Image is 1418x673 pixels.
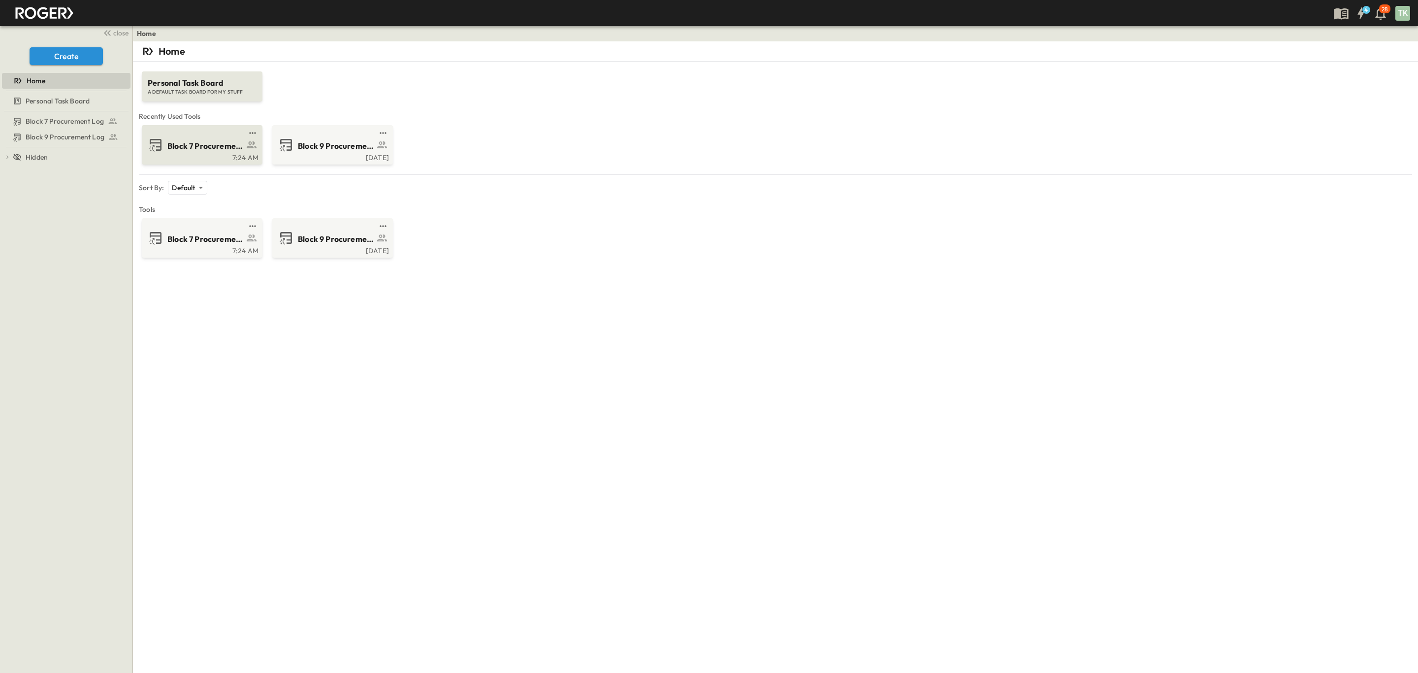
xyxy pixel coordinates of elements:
a: Personal Task BoardA DEFAULT TASK BOARD FOR MY STUFF [141,62,263,101]
span: Block 7 Procurement Log [167,140,244,152]
span: close [113,28,129,38]
button: close [99,26,130,39]
button: test [377,127,389,139]
span: Tools [139,204,1412,214]
button: test [247,220,258,232]
div: TK [1395,6,1410,21]
div: Personal Task Boardtest [2,93,130,109]
span: Home [27,76,45,86]
a: Home [137,29,156,38]
span: Personal Task Board [26,96,90,106]
span: Block 7 Procurement Log [167,234,244,245]
div: Block 7 Procurement Logtest [2,113,130,129]
a: 7:24 AM [144,246,258,254]
h6: 4 [1364,6,1368,14]
button: test [377,220,389,232]
span: Block 9 Procurement Log [26,132,104,142]
span: Block 9 Procurement Log [298,234,374,245]
span: Hidden [26,152,48,162]
p: 28 [1382,5,1388,13]
div: Block 9 Procurement Logtest [2,129,130,145]
a: Block 7 Procurement Log [144,137,258,153]
span: Personal Task Board [148,77,257,89]
span: Block 9 Procurement Log [298,140,374,152]
p: Home [159,44,185,58]
p: Default [172,183,195,193]
button: 4 [1351,4,1371,22]
button: Create [30,47,103,65]
a: Personal Task Board [2,94,129,108]
a: Block 7 Procurement Log [144,230,258,246]
a: Block 9 Procurement Log [274,137,389,153]
a: [DATE] [274,153,389,161]
a: Home [2,74,129,88]
nav: breadcrumbs [137,29,162,38]
span: Recently Used Tools [139,111,1412,121]
span: A DEFAULT TASK BOARD FOR MY STUFF [148,89,257,96]
p: Sort By: [139,183,164,193]
a: Block 7 Procurement Log [2,114,129,128]
a: 7:24 AM [144,153,258,161]
span: Block 7 Procurement Log [26,116,104,126]
a: Block 9 Procurement Log [2,130,129,144]
div: Default [168,181,207,195]
a: [DATE] [274,246,389,254]
button: TK [1394,5,1411,22]
a: Block 9 Procurement Log [274,230,389,246]
button: test [247,127,258,139]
